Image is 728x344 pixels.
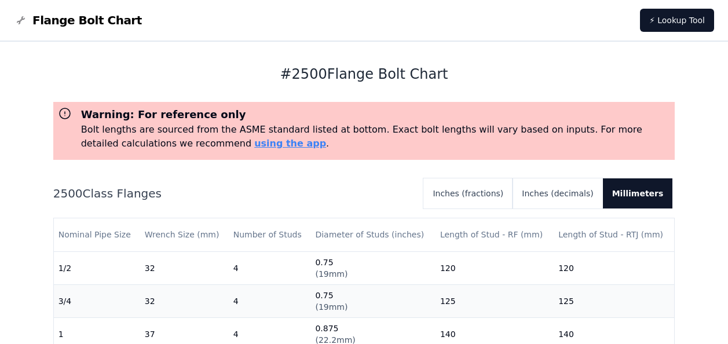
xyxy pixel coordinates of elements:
[603,178,673,208] button: Millimeters
[229,218,311,251] th: Number of Studs
[54,251,140,284] td: 1/2
[315,302,347,312] span: ( 19mm )
[436,218,554,251] th: Length of Stud - RF (mm)
[140,251,229,284] td: 32
[53,65,675,83] h1: # 2500 Flange Bolt Chart
[229,284,311,317] td: 4
[254,138,326,149] a: using the app
[310,251,435,284] td: 0.75
[140,218,229,251] th: Wrench Size (mm)
[81,107,671,123] h3: Warning: For reference only
[554,284,674,317] td: 125
[554,251,674,284] td: 120
[32,12,142,28] span: Flange Bolt Chart
[81,123,671,151] p: Bolt lengths are sourced from the ASME standard listed at bottom. Exact bolt lengths will vary ba...
[310,284,435,317] td: 0.75
[229,251,311,284] td: 4
[423,178,513,208] button: Inches (fractions)
[640,9,714,32] a: ⚡ Lookup Tool
[54,218,140,251] th: Nominal Pipe Size
[436,251,554,284] td: 120
[310,218,435,251] th: Diameter of Studs (inches)
[315,269,347,279] span: ( 19mm )
[513,178,602,208] button: Inches (decimals)
[14,13,28,27] img: Flange Bolt Chart Logo
[14,12,142,28] a: Flange Bolt Chart LogoFlange Bolt Chart
[554,218,674,251] th: Length of Stud - RTJ (mm)
[54,284,140,317] td: 3/4
[140,284,229,317] td: 32
[436,284,554,317] td: 125
[53,185,415,202] h2: 2500 Class Flanges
